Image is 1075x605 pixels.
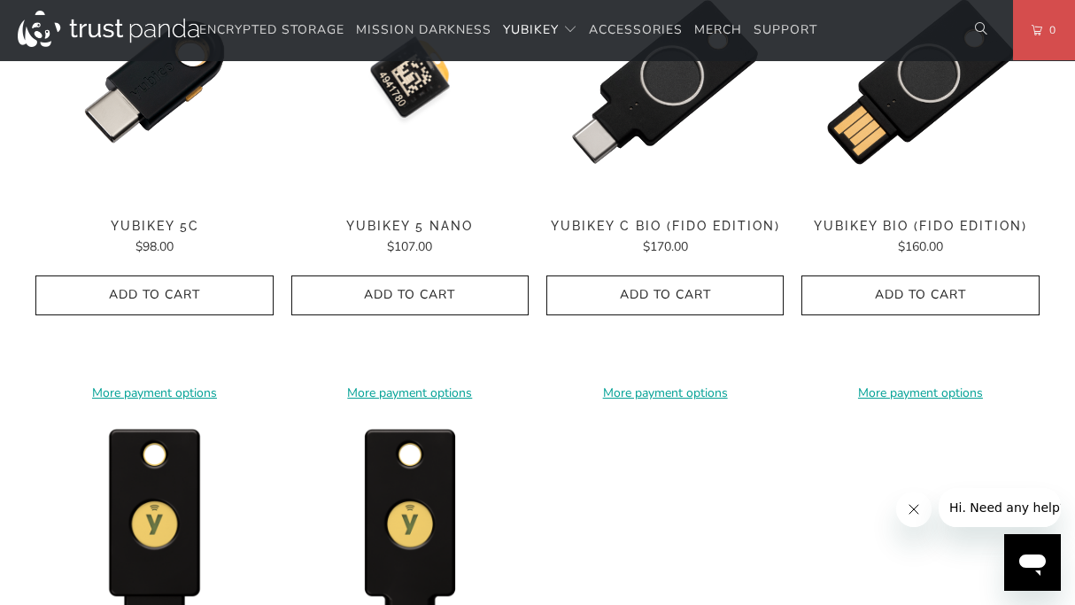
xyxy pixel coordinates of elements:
[35,219,273,258] a: YubiKey 5C $98.00
[754,21,817,38] span: Support
[199,21,344,38] span: Encrypted Storage
[356,21,491,38] span: Mission Darkness
[11,12,128,27] span: Hi. Need any help?
[503,21,559,38] span: YubiKey
[135,238,174,255] span: $98.00
[35,384,273,403] a: More payment options
[939,488,1061,527] iframe: Message from company
[35,219,273,234] span: YubiKey 5C
[1004,534,1061,591] iframe: Button to launch messaging window
[820,288,1020,303] span: Add to Cart
[565,288,765,303] span: Add to Cart
[310,288,510,303] span: Add to Cart
[898,238,943,255] span: $160.00
[546,384,784,403] a: More payment options
[503,10,577,51] summary: YubiKey
[18,11,199,47] img: Trust Panda Australia
[387,238,432,255] span: $107.00
[589,21,683,38] span: Accessories
[291,219,529,234] span: YubiKey 5 Nano
[291,219,529,258] a: YubiKey 5 Nano $107.00
[54,288,254,303] span: Add to Cart
[643,238,688,255] span: $170.00
[801,275,1039,315] button: Add to Cart
[754,10,817,51] a: Support
[801,384,1039,403] a: More payment options
[546,219,784,258] a: YubiKey C Bio (FIDO Edition) $170.00
[356,10,491,51] a: Mission Darkness
[801,219,1039,258] a: YubiKey Bio (FIDO Edition) $160.00
[35,275,273,315] button: Add to Cart
[546,275,784,315] button: Add to Cart
[199,10,344,51] a: Encrypted Storage
[291,384,529,403] a: More payment options
[801,219,1039,234] span: YubiKey Bio (FIDO Edition)
[1042,20,1056,40] span: 0
[694,10,742,51] a: Merch
[199,10,817,51] nav: Translation missing: en.navigation.header.main_nav
[694,21,742,38] span: Merch
[546,219,784,234] span: YubiKey C Bio (FIDO Edition)
[291,275,529,315] button: Add to Cart
[896,492,932,527] iframe: Close message
[589,10,683,51] a: Accessories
